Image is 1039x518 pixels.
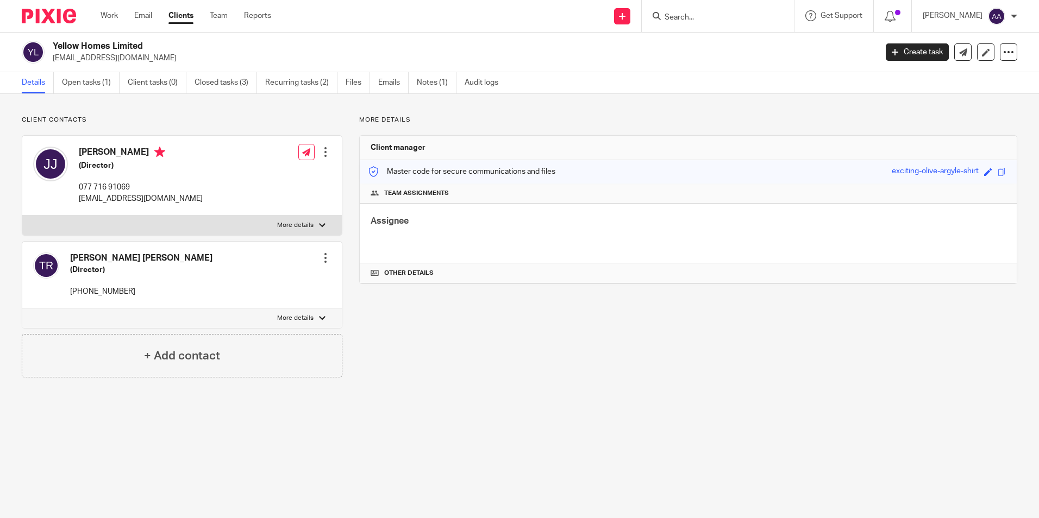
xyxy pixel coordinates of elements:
[195,72,257,93] a: Closed tasks (3)
[70,264,212,275] h5: (Director)
[22,41,45,64] img: svg%3E
[368,166,555,177] p: Master code for secure communications and files
[954,43,972,61] a: Send new email
[210,10,228,21] a: Team
[923,10,982,21] p: [PERSON_NAME]
[277,314,314,323] p: More details
[417,72,456,93] a: Notes (1)
[277,221,314,230] p: More details
[988,8,1005,25] img: svg%3E
[22,9,76,23] img: Pixie
[53,53,869,64] p: [EMAIL_ADDRESS][DOMAIN_NAME]
[265,72,337,93] a: Recurring tasks (2)
[144,348,220,364] h4: + Add contact
[79,147,203,160] h4: [PERSON_NAME]
[465,72,506,93] a: Audit logs
[384,189,449,198] span: Team assignments
[70,286,212,297] p: [PHONE_NUMBER]
[79,160,203,171] h5: (Director)
[70,252,212,264] h4: [PERSON_NAME] [PERSON_NAME]
[998,168,1006,176] span: Copy to clipboard
[22,72,54,93] a: Details
[371,217,409,225] span: Assignee
[22,116,342,124] p: Client contacts
[79,182,203,193] p: 077 716 91069
[984,168,992,176] span: Edit code
[371,142,425,153] h3: Client manager
[128,72,186,93] a: Client tasks (0)
[346,72,370,93] a: Files
[821,12,862,20] span: Get Support
[62,72,120,93] a: Open tasks (1)
[378,72,409,93] a: Emails
[168,10,193,21] a: Clients
[79,193,203,204] p: [EMAIL_ADDRESS][DOMAIN_NAME]
[33,147,68,181] img: svg%3E
[886,43,949,61] a: Create task
[154,147,165,157] i: Primary
[977,43,994,61] a: Edit client
[664,13,761,23] input: Search
[33,252,59,279] img: svg%3E
[53,41,706,52] h2: Yellow Homes Limited
[384,269,434,277] span: Other details
[244,10,271,21] a: Reports
[101,10,118,21] a: Work
[134,10,152,21] a: Email
[892,166,979,178] div: exciting-olive-argyle-shirt
[359,116,1017,124] p: More details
